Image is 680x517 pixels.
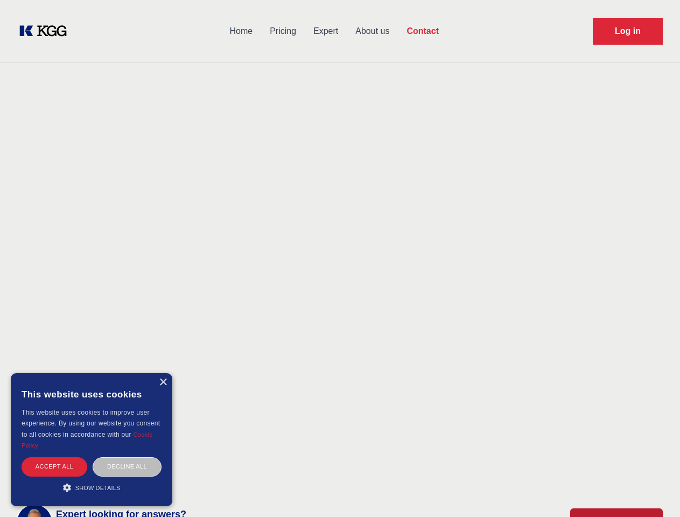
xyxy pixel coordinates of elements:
[261,17,305,45] a: Pricing
[22,431,153,449] a: Cookie Policy
[17,23,75,40] a: KOL Knowledge Platform: Talk to Key External Experts (KEE)
[626,465,680,517] iframe: Chat Widget
[398,17,447,45] a: Contact
[22,409,160,438] span: This website uses cookies to improve user experience. By using our website you consent to all coo...
[593,18,663,45] a: Request Demo
[75,485,121,491] span: Show details
[22,381,162,407] div: This website uses cookies
[347,17,398,45] a: About us
[22,482,162,493] div: Show details
[93,457,162,476] div: Decline all
[22,457,87,476] div: Accept all
[221,17,261,45] a: Home
[159,379,167,387] div: Close
[305,17,347,45] a: Expert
